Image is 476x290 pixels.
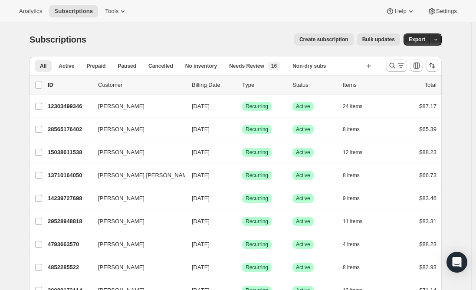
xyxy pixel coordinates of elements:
[192,241,210,247] span: [DATE]
[48,81,437,89] div: IDCustomerBilling DateTypeStatusItemsTotal
[343,123,369,135] button: 8 items
[436,8,457,15] span: Settings
[343,195,360,202] span: 9 items
[296,218,310,225] span: Active
[419,195,437,201] span: $83.46
[296,126,310,133] span: Active
[419,103,437,109] span: $87.17
[185,63,217,69] span: No inventory
[296,264,310,271] span: Active
[292,63,326,69] span: Non-dry subs
[98,217,144,226] span: [PERSON_NAME]
[229,63,264,69] span: Needs Review
[192,195,210,201] span: [DATE]
[48,123,437,135] div: 28565176402[PERSON_NAME][DATE]SuccessRecurringSuccessActive8 items$65.39
[48,146,437,158] div: 15038611538[PERSON_NAME][DATE]SuccessRecurringSuccessActive12 items$88.23
[48,102,91,111] p: 12303499346
[299,36,348,43] span: Create subscription
[98,148,144,157] span: [PERSON_NAME]
[446,252,467,273] div: Open Intercom Messenger
[292,81,336,89] p: Status
[48,171,91,180] p: 13710164050
[343,126,360,133] span: 8 items
[98,125,144,134] span: [PERSON_NAME]
[425,81,437,89] p: Total
[362,60,376,72] button: Create new view
[246,149,268,156] span: Recurring
[98,81,185,89] p: Customer
[409,36,425,43] span: Export
[48,217,91,226] p: 29528948818
[48,125,91,134] p: 28565176402
[98,240,144,249] span: [PERSON_NAME]
[343,172,360,179] span: 8 items
[410,59,423,72] button: Customize table column order and visibility
[48,263,91,272] p: 4852285522
[192,149,210,155] span: [DATE]
[48,194,91,203] p: 14239727698
[419,264,437,270] span: $82.93
[48,238,437,250] div: 4793663570[PERSON_NAME][DATE]SuccessRecurringSuccessActive4 items$88.23
[48,169,437,181] div: 13710164050[PERSON_NAME] [PERSON_NAME][DATE]SuccessRecurringSuccessActive8 items$66.73
[148,63,173,69] span: Cancelled
[246,103,268,110] span: Recurring
[93,122,180,136] button: [PERSON_NAME]
[98,102,144,111] span: [PERSON_NAME]
[296,172,310,179] span: Active
[59,63,74,69] span: Active
[93,237,180,251] button: [PERSON_NAME]
[271,63,277,69] span: 16
[246,172,268,179] span: Recurring
[362,36,395,43] span: Bulk updates
[343,149,362,156] span: 12 items
[192,218,210,224] span: [DATE]
[343,169,369,181] button: 8 items
[404,33,430,46] button: Export
[422,5,462,17] button: Settings
[54,8,93,15] span: Subscriptions
[93,99,180,113] button: [PERSON_NAME]
[419,126,437,132] span: $65.39
[419,218,437,224] span: $83.31
[93,214,180,228] button: [PERSON_NAME]
[343,238,369,250] button: 4 items
[343,146,372,158] button: 12 items
[98,194,144,203] span: [PERSON_NAME]
[192,81,235,89] p: Billing Date
[48,100,437,112] div: 12303499346[PERSON_NAME][DATE]SuccessRecurringSuccessActive24 items$87.17
[14,5,47,17] button: Analytics
[296,241,310,248] span: Active
[93,168,180,182] button: [PERSON_NAME] [PERSON_NAME]
[100,5,132,17] button: Tools
[40,63,46,69] span: All
[343,103,362,110] span: 24 items
[343,218,362,225] span: 11 items
[192,172,210,178] span: [DATE]
[192,126,210,132] span: [DATE]
[246,241,268,248] span: Recurring
[48,261,437,274] div: 4852285522[PERSON_NAME][DATE]SuccessRecurringSuccessActive8 items$82.93
[192,264,210,270] span: [DATE]
[93,260,180,274] button: [PERSON_NAME]
[419,241,437,247] span: $88.23
[48,192,437,204] div: 14239727698[PERSON_NAME][DATE]SuccessRecurringSuccessActive9 items$83.46
[48,215,437,227] div: 29528948818[PERSON_NAME][DATE]SuccessRecurringSuccessActive11 items$83.31
[419,149,437,155] span: $88.23
[19,8,42,15] span: Analytics
[294,33,354,46] button: Create subscription
[246,218,268,225] span: Recurring
[426,59,438,72] button: Sort the results
[30,35,86,44] span: Subscriptions
[93,145,180,159] button: [PERSON_NAME]
[343,241,360,248] span: 4 items
[381,5,420,17] button: Help
[246,264,268,271] span: Recurring
[93,191,180,205] button: [PERSON_NAME]
[48,240,91,249] p: 4793663570
[343,264,360,271] span: 8 items
[105,8,118,15] span: Tools
[296,149,310,156] span: Active
[343,100,372,112] button: 24 items
[192,103,210,109] span: [DATE]
[246,195,268,202] span: Recurring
